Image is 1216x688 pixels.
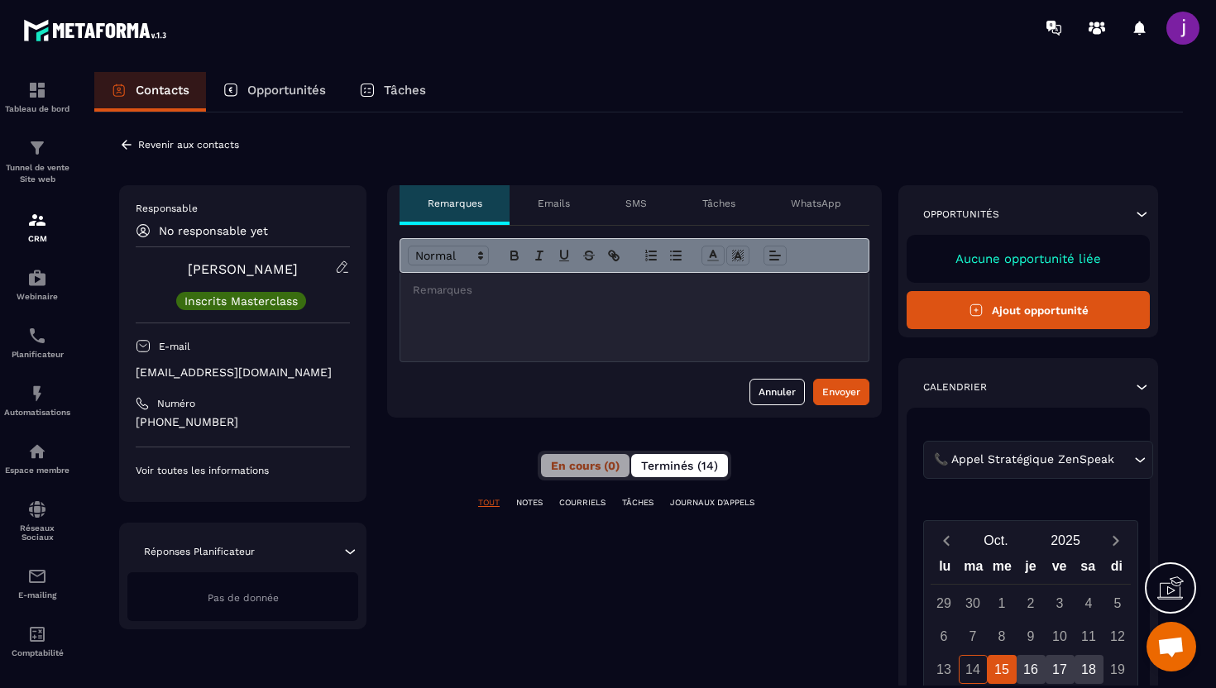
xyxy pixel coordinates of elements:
img: email [27,566,47,586]
p: Calendrier [923,380,987,394]
div: 30 [959,589,988,618]
a: formationformationCRM [4,198,70,256]
button: Envoyer [813,379,869,405]
div: 17 [1046,655,1075,684]
div: 7 [959,622,988,651]
img: scheduler [27,326,47,346]
div: 10 [1046,622,1075,651]
button: Ajout opportunité [907,291,1150,329]
p: Aucune opportunité liée [923,251,1133,266]
div: di [1102,555,1131,584]
button: Previous month [931,529,961,552]
div: ve [1045,555,1074,584]
p: No responsable yet [159,224,268,237]
p: Planificateur [4,350,70,359]
a: Contacts [94,72,206,112]
p: Comptabilité [4,648,70,657]
button: En cours (0) [541,454,630,477]
img: accountant [27,624,47,644]
div: 29 [930,589,959,618]
div: Envoyer [822,384,860,400]
a: automationsautomationsWebinaire [4,256,70,313]
img: social-network [27,499,47,519]
p: Revenir aux contacts [138,139,239,150]
div: 4 [1075,589,1103,618]
p: Numéro [157,397,195,410]
p: Responsable [136,202,350,215]
p: [EMAIL_ADDRESS][DOMAIN_NAME] [136,365,350,380]
p: Opportunités [247,83,326,98]
div: lu [931,555,960,584]
button: Terminés (14) [631,454,728,477]
a: schedulerschedulerPlanificateur [4,313,70,371]
p: Espace membre [4,466,70,475]
p: Tâches [384,83,426,98]
a: accountantaccountantComptabilité [4,612,70,670]
p: JOURNAUX D'APPELS [670,497,754,509]
p: [PHONE_NUMBER] [136,414,350,430]
p: Réponses Planificateur [144,545,255,558]
a: Opportunités [206,72,342,112]
button: Annuler [749,379,805,405]
p: Tunnel de vente Site web [4,162,70,185]
div: 13 [930,655,959,684]
a: formationformationTunnel de vente Site web [4,126,70,198]
p: Remarques [428,197,482,210]
div: 12 [1103,622,1132,651]
p: Emails [538,197,570,210]
img: logo [23,15,172,45]
p: Tâches [702,197,735,210]
button: Open years overlay [1031,526,1100,555]
p: TÂCHES [622,497,653,509]
img: automations [27,442,47,461]
p: Contacts [136,83,189,98]
p: Automatisations [4,408,70,417]
div: 16 [1017,655,1046,684]
img: automations [27,384,47,404]
div: 2 [1017,589,1046,618]
p: TOUT [478,497,500,509]
a: automationsautomationsAutomatisations [4,371,70,429]
input: Search for option [1118,451,1130,469]
div: 9 [1017,622,1046,651]
p: NOTES [516,497,543,509]
span: 📞 Appel Stratégique ZenSpeak [930,451,1118,469]
div: 11 [1075,622,1103,651]
p: Inscrits Masterclass [184,295,298,307]
div: Ouvrir le chat [1147,622,1196,671]
img: automations [27,268,47,288]
p: E-mail [159,340,190,353]
p: Webinaire [4,292,70,301]
div: je [1017,555,1046,584]
p: Réseaux Sociaux [4,523,70,542]
div: 14 [959,655,988,684]
div: 18 [1075,655,1103,684]
a: social-networksocial-networkRéseaux Sociaux [4,487,70,554]
div: 1 [988,589,1017,618]
p: Tableau de bord [4,104,70,113]
a: emailemailE-mailing [4,554,70,612]
a: formationformationTableau de bord [4,68,70,126]
div: 6 [930,622,959,651]
p: WhatsApp [791,197,841,210]
p: SMS [625,197,647,210]
div: ma [960,555,989,584]
a: automationsautomationsEspace membre [4,429,70,487]
div: 8 [988,622,1017,651]
p: E-mailing [4,590,70,600]
div: 5 [1103,589,1132,618]
div: 3 [1046,589,1075,618]
p: COURRIELS [559,497,606,509]
span: En cours (0) [551,459,620,472]
div: 15 [988,655,1017,684]
a: [PERSON_NAME] [188,261,298,277]
p: CRM [4,234,70,243]
div: 19 [1103,655,1132,684]
div: sa [1074,555,1103,584]
img: formation [27,210,47,230]
p: Opportunités [923,208,999,221]
button: Open months overlay [961,526,1031,555]
div: Search for option [923,441,1153,479]
button: Next month [1100,529,1131,552]
img: formation [27,138,47,158]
